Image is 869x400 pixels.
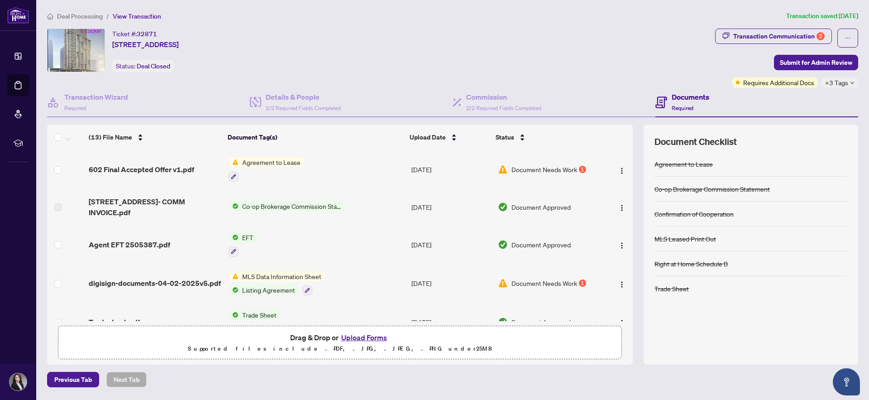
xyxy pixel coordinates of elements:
img: Status Icon [229,310,239,320]
img: Status Icon [229,232,239,242]
button: Logo [615,315,629,329]
span: Agreement to Lease [239,157,304,167]
img: logo [7,7,29,24]
span: [STREET_ADDRESS] [112,39,179,50]
button: Status IconCo-op Brokerage Commission Statement [229,201,346,211]
div: 2 [816,32,825,40]
span: (13) File Name [89,132,132,142]
span: Required [672,105,693,111]
button: Previous Tab [47,372,99,387]
button: Logo [615,200,629,214]
span: 602 Final Accepted Offer v1.pdf [89,164,194,175]
h4: Details & People [266,92,341,102]
div: Confirmation of Cooperation [654,209,734,219]
div: Right at Home Schedule B [654,259,728,269]
span: Drag & Drop or [290,332,390,343]
span: digisign-documents-04-02-2025v5.pdf [89,278,221,289]
span: Previous Tab [54,372,92,387]
button: Logo [615,276,629,290]
span: 2/2 Required Fields Completed [266,105,341,111]
button: Status IconMLS Data Information SheetStatus IconListing Agreement [229,271,325,296]
img: Status Icon [229,271,239,281]
span: Document Approved [511,240,571,250]
div: Ticket #: [112,29,157,39]
span: Agent EFT 2505387.pdf [89,239,170,250]
h4: Documents [672,92,709,102]
span: View Transaction [113,12,161,20]
span: Listing Agreement [239,285,299,295]
td: [DATE] [408,264,494,303]
button: Logo [615,237,629,252]
span: Submit for Admin Review [780,55,852,70]
div: Transaction Communication [733,29,825,43]
span: Tradesheet.pdf [89,317,140,328]
img: Status Icon [229,157,239,167]
span: Document Approved [511,317,571,327]
p: Supported files include .PDF, .JPG, .JPEG, .PNG under 25 MB [64,343,616,354]
td: [DATE] [408,150,494,189]
th: Document Tag(s) [224,125,406,150]
img: Document Status [498,317,508,327]
span: 32871 [137,30,157,38]
span: down [850,81,855,85]
div: Co-op Brokerage Commission Statement [654,184,770,194]
span: 2/2 Required Fields Completed [466,105,541,111]
td: [DATE] [408,189,494,225]
span: EFT [239,232,257,242]
span: Co-op Brokerage Commission Statement [239,201,346,211]
span: +3 Tags [825,77,848,88]
span: ellipsis [845,35,851,41]
img: Logo [618,204,625,212]
span: Document Checklist [654,135,737,148]
img: Logo [618,242,625,249]
img: Document Status [498,202,508,212]
img: Logo [618,167,625,174]
span: Trade Sheet [239,310,280,320]
article: Transaction saved [DATE] [786,11,858,21]
img: IMG-C12061238_1.jpg [48,29,105,72]
img: Document Status [498,240,508,250]
h4: Commission [466,92,541,102]
img: Document Status [498,278,508,288]
h4: Transaction Wizard [64,92,128,102]
span: Deal Processing [57,12,103,20]
span: Status [496,132,514,142]
td: [DATE] [408,225,494,264]
div: Trade Sheet [654,284,689,294]
div: 1 [579,166,586,173]
button: Logo [615,162,629,177]
li: / [106,11,109,21]
img: Status Icon [229,201,239,211]
div: Status: [112,60,174,72]
span: MLS Data Information Sheet [239,271,325,281]
img: Logo [618,281,625,288]
div: 1 [579,280,586,287]
span: Deal Closed [137,62,170,70]
button: Submit for Admin Review [774,55,858,70]
span: Required [64,105,86,111]
button: Transaction Communication2 [715,29,832,44]
th: Status [492,125,600,150]
img: Document Status [498,164,508,174]
button: Status IconAgreement to Lease [229,157,304,182]
span: Drag & Drop orUpload FormsSupported files include .PDF, .JPG, .JPEG, .PNG under25MB [58,326,621,360]
span: Document Needs Work [511,164,577,174]
button: Status IconTrade Sheet [229,310,280,334]
button: Upload Forms [339,332,390,343]
button: Open asap [833,368,860,395]
img: Profile Icon [10,373,27,390]
span: Document Needs Work [511,278,577,288]
button: Next Tab [106,372,147,387]
span: home [47,13,53,19]
span: [STREET_ADDRESS]- COMM INVOICE.pdf [89,196,221,218]
img: Logo [618,319,625,327]
span: Requires Additional Docs [743,77,814,87]
span: Upload Date [410,132,446,142]
div: Agreement to Lease [654,159,713,169]
span: Document Approved [511,202,571,212]
td: [DATE] [408,303,494,342]
div: MLS Leased Print Out [654,234,716,244]
th: Upload Date [406,125,492,150]
button: Status IconEFT [229,232,257,257]
img: Status Icon [229,285,239,295]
